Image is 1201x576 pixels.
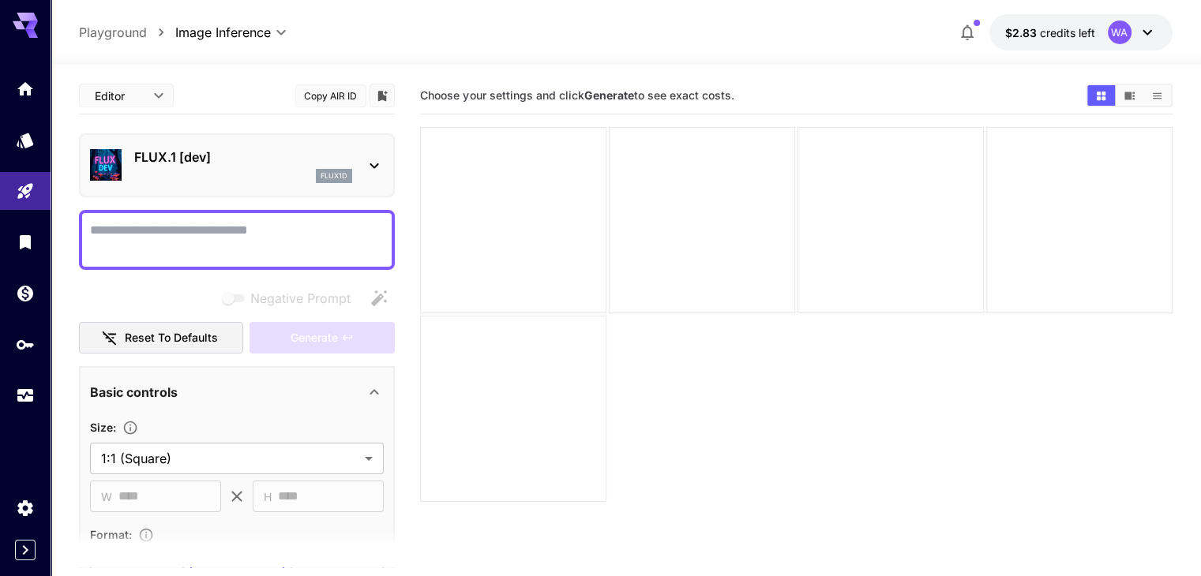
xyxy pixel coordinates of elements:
div: Show media in grid viewShow media in video viewShow media in list view [1086,84,1173,107]
div: Usage [16,386,35,406]
p: Basic controls [90,383,178,402]
div: Models [16,130,35,150]
div: Home [16,79,35,99]
button: Show media in list view [1143,85,1171,106]
p: FLUX.1 [dev] [134,148,352,166]
div: FLUX.1 [dev]flux1d [90,141,384,189]
button: Expand sidebar [15,540,36,560]
div: Playground [16,181,35,201]
span: Negative prompts are not compatible with the selected model. [219,288,363,308]
span: 1:1 (Square) [101,449,358,468]
div: Basic controls [90,373,384,411]
div: Wallet [16,283,35,303]
div: WA [1108,21,1132,44]
button: Show media in video view [1116,85,1143,106]
div: API Keys [16,335,35,354]
div: Settings [16,498,35,518]
span: W [101,488,112,506]
button: Adjust the dimensions of the generated image by specifying its width and height in pixels, or sel... [116,420,144,436]
button: Show media in grid view [1087,85,1115,106]
span: credits left [1040,26,1095,39]
span: H [264,488,272,506]
button: $2.83385WA [989,14,1173,50]
span: Negative Prompt [250,289,351,308]
div: $2.83385 [1005,24,1095,41]
button: Copy AIR ID [295,84,366,107]
span: Size : [90,421,116,434]
span: Editor [95,88,144,104]
span: Image Inference [175,23,271,42]
button: Reset to defaults [79,322,243,354]
div: Library [16,232,35,252]
span: $2.83 [1005,26,1040,39]
button: Add to library [375,86,389,105]
a: Playground [79,23,147,42]
span: Choose your settings and click to see exact costs. [420,88,734,102]
b: Generate [584,88,633,102]
p: flux1d [321,170,347,181]
nav: breadcrumb [79,23,175,42]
